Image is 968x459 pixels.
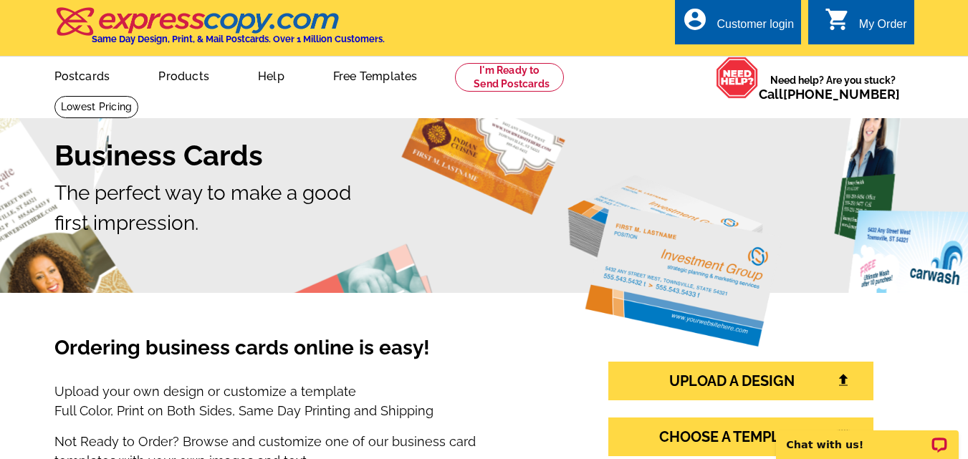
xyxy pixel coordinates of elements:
[567,175,782,347] img: investment-group.png
[717,18,794,38] div: Customer login
[135,58,232,92] a: Products
[310,58,441,92] a: Free Templates
[54,382,547,420] p: Upload your own design or customize a template Full Color, Print on Both Sides, Same Day Printing...
[716,57,759,99] img: help
[682,16,794,34] a: account_circle Customer login
[608,362,873,400] a: UPLOAD A DESIGN
[859,18,907,38] div: My Order
[825,6,850,32] i: shopping_cart
[682,6,708,32] i: account_circle
[54,17,385,44] a: Same Day Design, Print, & Mail Postcards. Over 1 Million Customers.
[235,58,307,92] a: Help
[54,336,547,376] h3: Ordering business cards online is easy!
[92,34,385,44] h4: Same Day Design, Print, & Mail Postcards. Over 1 Million Customers.
[608,417,873,456] a: CHOOSE A TEMPLATEphoto_size_select_large
[783,87,900,102] a: [PHONE_NUMBER]
[54,178,914,238] p: The perfect way to make a good first impression.
[54,138,914,173] h1: Business Cards
[759,87,900,102] span: Call
[825,16,907,34] a: shopping_cart My Order
[759,73,907,102] span: Need help? Are you stuck?
[767,414,968,459] iframe: LiveChat chat widget
[32,58,133,92] a: Postcards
